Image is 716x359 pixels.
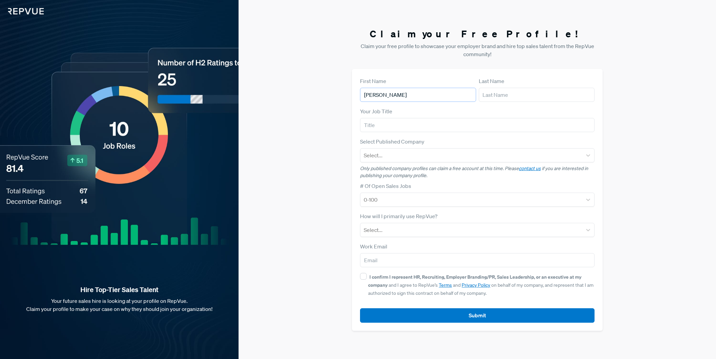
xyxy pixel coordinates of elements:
a: Terms [439,282,452,288]
label: # Of Open Sales Jobs [360,182,411,190]
a: Privacy Policy [462,282,490,288]
strong: I confirm I represent HR, Recruiting, Employer Branding/PR, Sales Leadership, or an executive at ... [368,274,581,288]
a: contact us [519,165,541,171]
label: Last Name [479,77,504,85]
input: First Name [360,88,476,102]
strong: Hire Top-Tier Sales Talent [11,285,228,294]
label: Select Published Company [360,137,424,146]
label: Work Email [360,242,387,250]
input: Email [360,253,595,267]
input: Last Name [479,88,595,102]
h3: Claim your Free Profile! [352,28,603,40]
p: Only published company profiles can claim a free account at this time. Please if you are interest... [360,165,595,179]
label: Your Job Title [360,107,392,115]
p: Your future sales hire is looking at your profile on RepVue. Claim your profile to make your case... [11,297,228,313]
input: Title [360,118,595,132]
span: and I agree to RepVue’s and on behalf of my company, and represent that I am authorized to sign t... [368,274,594,296]
label: How will I primarily use RepVue? [360,212,437,220]
label: First Name [360,77,386,85]
p: Claim your free profile to showcase your employer brand and hire top sales talent from the RepVue... [352,42,603,58]
button: Submit [360,308,595,323]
